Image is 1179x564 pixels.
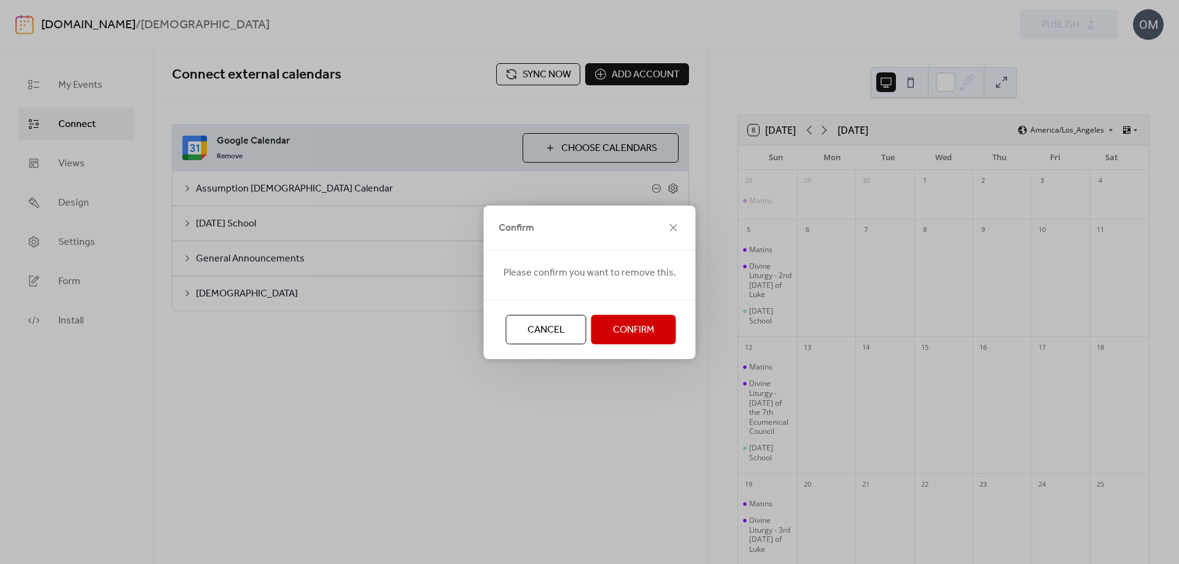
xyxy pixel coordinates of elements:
[506,315,586,344] button: Cancel
[527,323,565,338] span: Cancel
[504,266,676,280] span: Please confirm you want to remove this.
[591,315,676,344] button: Confirm
[499,221,534,236] span: Confirm
[613,323,655,338] span: Confirm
